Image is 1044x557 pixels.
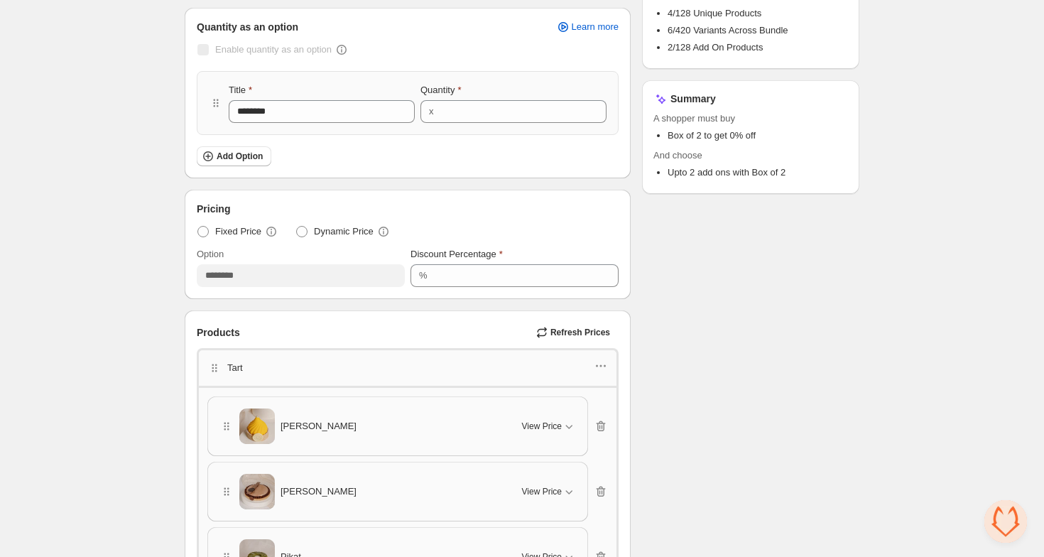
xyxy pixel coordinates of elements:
img: Modak [239,409,275,444]
button: View Price [513,480,584,503]
span: [PERSON_NAME] [281,485,357,499]
label: Title [229,83,252,97]
label: Discount Percentage [410,247,503,261]
span: A shopper must buy [653,112,848,126]
div: % [419,269,428,283]
p: Tart [227,361,243,375]
label: Option [197,247,224,261]
span: Dynamic Price [314,225,374,239]
span: View Price [522,486,562,497]
span: Enable quantity as an option [215,44,332,55]
span: Learn more [572,21,619,33]
span: Fixed Price [215,225,261,239]
label: Quantity [420,83,461,97]
span: Quantity as an option [197,20,298,34]
button: Refresh Prices [531,323,619,342]
button: View Price [513,415,584,438]
h3: Summary [670,92,716,106]
div: Open chat [984,500,1027,543]
span: Refresh Prices [550,327,610,338]
span: Pricing [197,202,230,216]
span: 4/128 Unique Products [668,8,761,18]
img: Tamarah [239,474,275,509]
li: Box of 2 to get 0% off [668,129,848,143]
span: Products [197,325,240,340]
span: 6/420 Variants Across Bundle [668,25,788,36]
span: Add Option [217,151,263,162]
li: Upto 2 add ons with Box of 2 [668,166,848,180]
div: x [429,104,434,119]
span: [PERSON_NAME] [281,419,357,433]
button: Add Option [197,146,271,166]
a: Learn more [548,17,627,37]
span: And choose [653,148,848,163]
span: 2/128 Add On Products [668,42,763,53]
span: View Price [522,421,562,432]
